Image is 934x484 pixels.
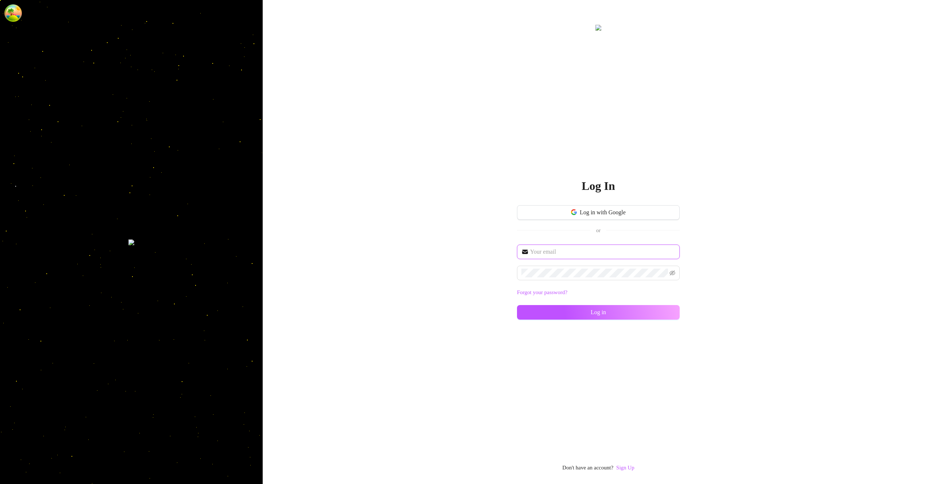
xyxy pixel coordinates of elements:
button: Log in with Google [517,205,680,220]
img: login-background.png [128,239,134,245]
a: Sign Up [616,465,634,471]
span: or [596,227,601,233]
span: Log in [591,309,606,316]
a: Sign Up [616,464,634,472]
span: Log in with Google [580,209,626,216]
input: Your email [530,247,675,256]
button: Open Tanstack query devtools [6,6,20,20]
img: logo.svg [595,25,601,31]
span: Don't have an account? [562,464,613,472]
button: Log in [517,305,680,320]
h2: Log In [582,179,615,194]
span: eye-invisible [669,270,675,276]
a: Forgot your password? [517,289,567,295]
a: Forgot your password? [517,288,680,297]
